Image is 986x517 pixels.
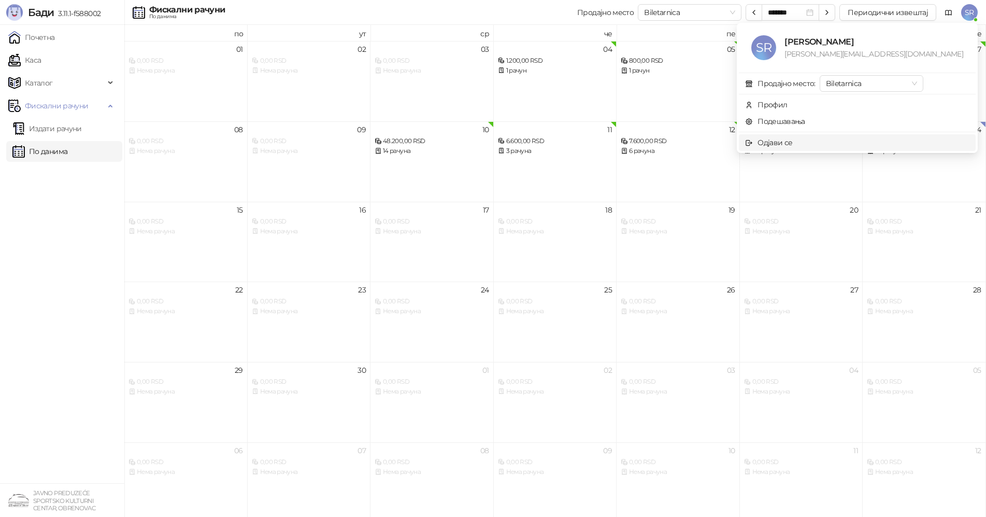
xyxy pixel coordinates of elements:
td: 2025-10-03 [617,362,740,442]
div: 0,00 RSD [744,377,859,387]
div: 7.600,00 RSD [621,136,735,146]
div: 02 [604,367,612,374]
div: 0,00 RSD [621,217,735,227]
span: Biletarnica [644,5,735,20]
div: 0,00 RSD [128,136,243,146]
td: 2025-09-11 [494,121,617,202]
td: 2025-09-20 [740,202,863,282]
th: пе [617,25,740,41]
div: 25 [604,286,612,294]
div: Нема рачуна [744,467,859,477]
a: Каса [8,50,41,71]
span: Бади [28,6,54,19]
span: SR [751,35,776,60]
td: 2025-09-27 [740,282,863,362]
div: 17 [483,206,489,214]
td: 2025-09-21 [863,202,986,282]
div: 06 [234,447,243,454]
div: 1 рачун [498,66,612,76]
div: Нема рачуна [498,227,612,236]
td: 2025-09-13 [740,121,863,202]
div: 05 [727,46,735,53]
td: 2025-09-10 [370,121,494,202]
div: 26 [727,286,735,294]
div: Нема рачуна [498,467,612,477]
div: Профил [758,99,787,110]
td: 2025-09-29 [124,362,248,442]
div: 29 [235,367,243,374]
a: Документација [940,4,957,21]
div: 0,00 RSD [867,297,981,306]
td: 2025-09-22 [124,282,248,362]
div: 11 [853,447,858,454]
div: 48.200,00 RSD [375,136,489,146]
div: 0,00 RSD [375,377,489,387]
div: Нема рачуна [128,227,243,236]
a: Почетна [8,27,55,48]
div: 08 [234,126,243,133]
div: 0,00 RSD [744,297,859,306]
div: Нема рачуна [252,146,366,156]
div: Нема рачуна [252,387,366,397]
div: 04 [603,46,612,53]
th: ут [248,25,371,41]
div: Нема рачуна [128,306,243,316]
span: Каталог [25,73,53,93]
div: Нема рачуна [621,387,735,397]
td: 2025-09-18 [494,202,617,282]
div: 05 [973,367,981,374]
button: Периодични извештај [839,4,936,21]
div: 14 [975,126,981,133]
div: 30 [358,367,366,374]
div: 0,00 RSD [252,56,366,66]
div: 0,00 RSD [621,457,735,467]
td: 2025-10-02 [494,362,617,442]
div: 04 [849,367,858,374]
td: 2025-09-19 [617,202,740,282]
div: Нема рачуна [744,227,859,236]
div: 10 [728,447,735,454]
a: Подешавања [745,117,805,126]
div: 10 [482,126,489,133]
div: Нема рачуна [252,227,366,236]
div: 02 [358,46,366,53]
div: 0,00 RSD [621,377,735,387]
div: 27 [850,286,858,294]
div: 0,00 RSD [867,377,981,387]
div: Нема рачуна [744,306,859,316]
div: Нема рачуна [498,387,612,397]
td: 2025-09-02 [248,41,371,121]
div: 0,00 RSD [867,217,981,227]
div: 0,00 RSD [128,457,243,467]
td: 2025-09-16 [248,202,371,282]
div: Нема рачуна [375,66,489,76]
div: Нема рачуна [621,227,735,236]
td: 2025-09-26 [617,282,740,362]
div: 0,00 RSD [128,377,243,387]
div: По данима [149,14,225,19]
td: 2025-09-08 [124,121,248,202]
div: 1 рачун [621,66,735,76]
span: Фискални рачуни [25,95,88,116]
div: Нема рачуна [744,387,859,397]
div: 23 [358,286,366,294]
td: 2025-09-23 [248,282,371,362]
td: 2025-09-24 [370,282,494,362]
div: 0,00 RSD [498,377,612,387]
div: 15 [237,206,243,214]
div: 09 [357,126,366,133]
div: 08 [480,447,489,454]
td: 2025-09-01 [124,41,248,121]
div: 21 [975,206,981,214]
a: По данима [12,141,67,162]
div: [PERSON_NAME] [784,35,963,48]
th: по [124,25,248,41]
div: 1.200,00 RSD [498,56,612,66]
div: 22 [235,286,243,294]
div: 07 [973,46,981,53]
div: 0,00 RSD [128,297,243,306]
th: че [494,25,617,41]
div: Нема рачуна [252,66,366,76]
div: 0,00 RSD [744,217,859,227]
td: 2025-09-25 [494,282,617,362]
